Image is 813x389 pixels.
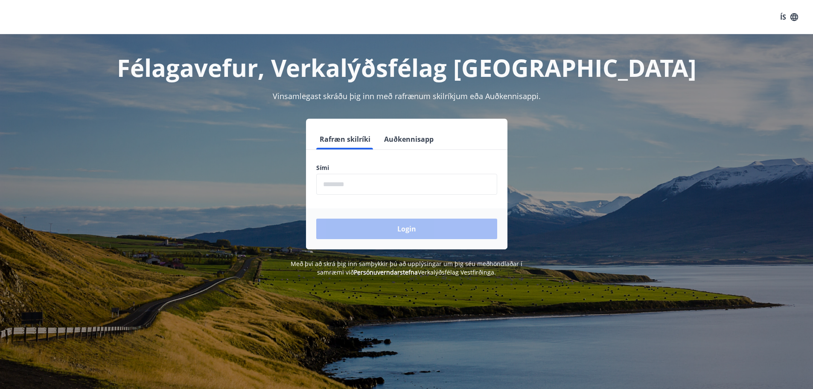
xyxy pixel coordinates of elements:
a: Persónuverndarstefna [354,268,418,276]
button: ÍS [775,9,803,25]
button: Rafræn skilríki [316,129,374,149]
span: Vinsamlegast skráðu þig inn með rafrænum skilríkjum eða Auðkennisappi. [273,91,541,101]
button: Auðkennisapp [381,129,437,149]
h1: Félagavefur, Verkalýðsfélag [GEOGRAPHIC_DATA] [110,51,704,84]
label: Sími [316,164,497,172]
span: Með því að skrá þig inn samþykkir þú að upplýsingar um þig séu meðhöndlaðar í samræmi við Verkalý... [291,260,522,276]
